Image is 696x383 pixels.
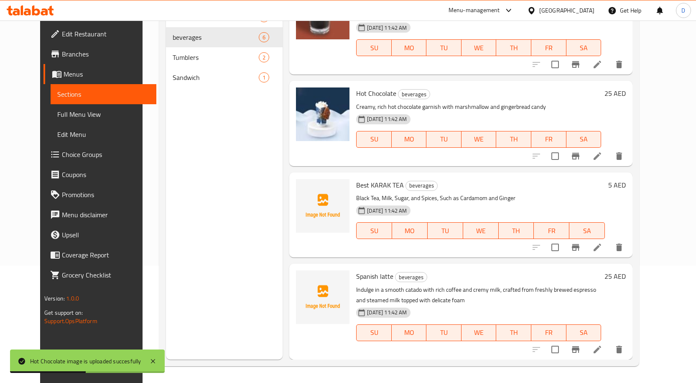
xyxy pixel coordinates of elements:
[566,237,586,257] button: Branch-specific-item
[609,339,629,360] button: delete
[356,193,605,203] p: Black Tea, Milk, Sugar, and Spices, Such as Cardamom and Ginger
[43,225,156,245] a: Upsell
[573,225,602,237] span: SA
[360,133,388,145] span: SU
[405,181,438,191] div: beverages
[259,32,269,42] div: items
[356,102,601,112] p: Creamy, rich hot chocolate garnish with marshmallow and gingerbread candy
[43,165,156,185] a: Coupons
[535,42,563,54] span: FR
[608,179,626,191] h6: 5 AED
[166,27,283,47] div: beverages6
[426,39,461,56] button: TU
[499,222,534,239] button: TH
[570,326,598,339] span: SA
[609,54,629,75] button: delete
[609,237,629,257] button: delete
[43,185,156,205] a: Promotions
[259,54,269,62] span: 2
[44,293,65,304] span: Version:
[356,222,392,239] button: SU
[465,133,493,145] span: WE
[531,131,566,148] button: FR
[30,357,141,366] div: Hot Chocolate image is uploaded succesfully
[539,6,594,15] div: [GEOGRAPHIC_DATA]
[44,307,83,318] span: Get support on:
[62,250,150,260] span: Coverage Report
[296,87,349,141] img: Hot Chocolate
[431,225,460,237] span: TU
[566,39,602,56] button: SA
[570,42,598,54] span: SA
[426,131,461,148] button: TU
[392,131,427,148] button: MO
[259,33,269,41] span: 6
[62,210,150,220] span: Menu disclaimer
[531,324,566,341] button: FR
[166,47,283,67] div: Tumblers2
[62,29,150,39] span: Edit Restaurant
[356,324,391,341] button: SU
[398,89,430,99] div: beverages
[57,89,150,99] span: Sections
[364,115,410,123] span: [DATE] 11:42 AM
[356,131,391,148] button: SU
[566,131,602,148] button: SA
[681,6,685,15] span: D
[592,344,602,355] a: Edit menu item
[51,104,156,124] a: Full Menu View
[395,326,423,339] span: MO
[173,32,259,42] span: beverages
[592,59,602,69] a: Edit menu item
[392,39,427,56] button: MO
[592,242,602,252] a: Edit menu item
[463,222,499,239] button: WE
[566,324,602,341] button: SA
[461,39,497,56] button: WE
[43,24,156,44] a: Edit Restaurant
[173,52,259,62] span: Tumblers
[62,149,150,159] span: Choice Groups
[535,133,563,145] span: FR
[500,42,528,54] span: TH
[395,133,423,145] span: MO
[43,64,156,84] a: Menus
[496,324,531,341] button: TH
[62,49,150,59] span: Branches
[62,170,150,180] span: Coupons
[356,39,391,56] button: SU
[166,4,283,91] nav: Menu sections
[43,265,156,285] a: Grocery Checklist
[395,272,427,282] span: beverages
[449,5,500,15] div: Menu-management
[356,270,393,283] span: Spanish latte
[259,74,269,82] span: 1
[430,133,458,145] span: TU
[356,87,396,100] span: Hot Chocolate
[356,285,601,306] p: Indulge in a smooth catado with rich coffee and cremy milk, crafted from freshly brewed espresso ...
[465,326,493,339] span: WE
[496,39,531,56] button: TH
[43,44,156,64] a: Branches
[569,222,605,239] button: SA
[364,308,410,316] span: [DATE] 11:42 AM
[62,190,150,200] span: Promotions
[173,72,259,82] span: Sandwich
[592,151,602,161] a: Edit menu item
[64,69,150,79] span: Menus
[364,24,410,32] span: [DATE] 11:42 AM
[360,326,388,339] span: SU
[426,324,461,341] button: TU
[461,324,497,341] button: WE
[465,42,493,54] span: WE
[604,270,626,282] h6: 25 AED
[356,179,404,191] span: Best KARAK TEA
[296,270,349,324] img: Spanish latte
[43,205,156,225] a: Menu disclaimer
[364,207,410,215] span: [DATE] 11:42 AM
[609,146,629,166] button: delete
[461,131,497,148] button: WE
[496,131,531,148] button: TH
[535,326,563,339] span: FR
[566,146,586,166] button: Branch-specific-item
